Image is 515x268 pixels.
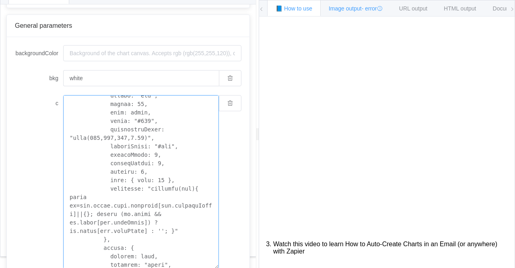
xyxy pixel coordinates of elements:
li: Watch this video to learn How to Auto-Create Charts in an Email (or anywhere) with Zapier [273,237,509,259]
span: 📘 How to use [276,5,312,12]
span: Image output [329,5,383,12]
span: - error [362,5,383,12]
span: URL output [399,5,427,12]
label: bkg [15,70,63,86]
span: General parameters [15,22,72,29]
label: backgroundColor [15,45,63,61]
input: Background of the chart canvas. Accepts rgb (rgb(255,255,120)), colors (red), and url-encoded hex... [63,45,241,61]
span: HTML output [444,5,476,12]
label: c [15,95,63,111]
input: Background of the chart canvas. Accepts rgb (rgb(255,255,120)), colors (red), and url-encoded hex... [63,70,219,86]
